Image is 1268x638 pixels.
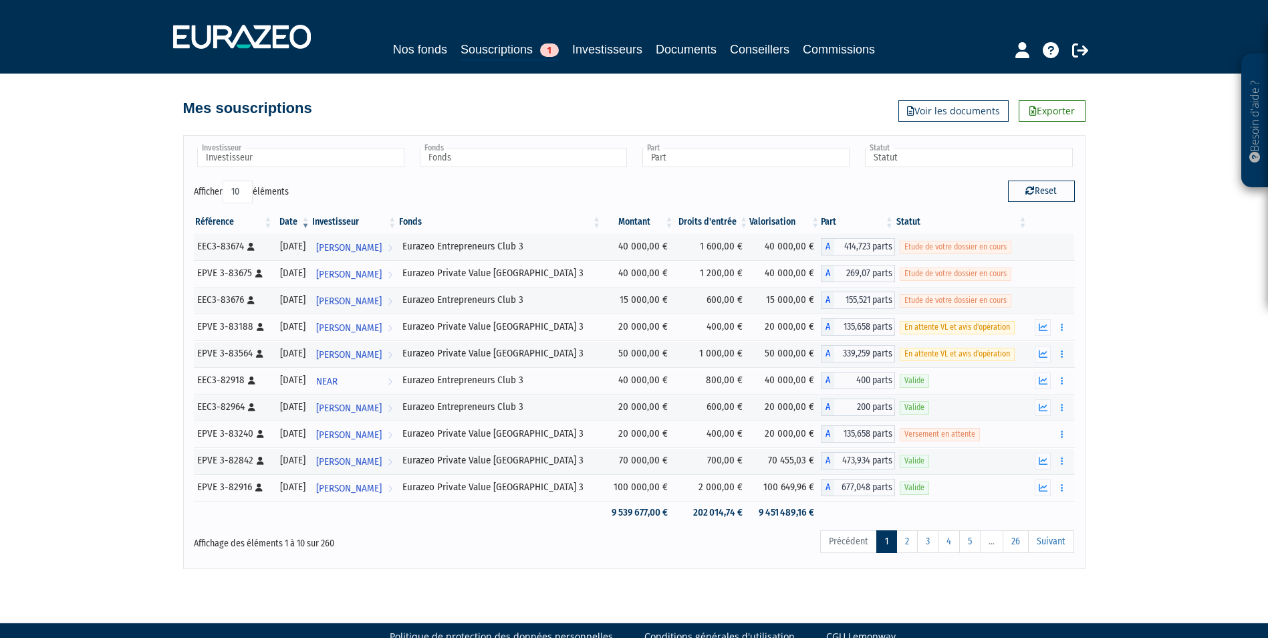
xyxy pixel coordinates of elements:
[311,367,398,394] a: NEAR
[602,394,674,421] td: 20 000,00 €
[938,530,960,553] a: 4
[316,369,338,394] span: NEAR
[656,40,717,59] a: Documents
[316,289,382,314] span: [PERSON_NAME]
[311,233,398,260] a: [PERSON_NAME]
[388,476,392,501] i: Voir l'investisseur
[821,372,895,389] div: A - Eurazeo Entrepreneurs Club 3
[749,340,821,367] td: 50 000,00 €
[197,427,269,441] div: EPVE 3-83240
[821,372,834,389] span: A
[749,314,821,340] td: 20 000,00 €
[402,239,598,253] div: Eurazeo Entrepreneurs Club 3
[279,266,307,280] div: [DATE]
[402,320,598,334] div: Eurazeo Private Value [GEOGRAPHIC_DATA] 3
[821,399,895,416] div: A - Eurazeo Entrepreneurs Club 3
[674,421,749,447] td: 400,00 €
[749,501,821,524] td: 9 451 489,16 €
[602,367,674,394] td: 40 000,00 €
[388,423,392,447] i: Voir l'investisseur
[602,447,674,474] td: 70 000,00 €
[197,320,269,334] div: EPVE 3-83188
[197,480,269,494] div: EPVE 3-82916
[749,367,821,394] td: 40 000,00 €
[821,292,834,309] span: A
[959,530,981,553] a: 5
[749,421,821,447] td: 20 000,00 €
[900,294,1011,307] span: Etude de votre dossier en cours
[821,211,895,233] th: Part: activer pour trier la colonne par ordre croissant
[834,238,895,255] span: 414,723 parts
[749,447,821,474] td: 70 455,03 €
[602,287,674,314] td: 15 000,00 €
[572,40,642,59] a: Investisseurs
[316,262,382,287] span: [PERSON_NAME]
[749,233,821,260] td: 40 000,00 €
[402,346,598,360] div: Eurazeo Private Value [GEOGRAPHIC_DATA] 3
[917,530,938,553] a: 3
[900,375,929,387] span: Valide
[900,348,1015,360] span: En attente VL et avis d'opération
[900,401,929,414] span: Valide
[248,377,255,385] i: [Français] Personne physique
[257,430,264,438] i: [Français] Personne physique
[311,394,398,421] a: [PERSON_NAME]
[311,314,398,340] a: [PERSON_NAME]
[674,501,749,524] td: 202 014,74 €
[821,399,834,416] span: A
[876,530,897,553] a: 1
[173,25,311,49] img: 1732889491-logotype_eurazeo_blanc_rvb.png
[834,372,895,389] span: 400 parts
[602,211,674,233] th: Montant: activer pour trier la colonne par ordre croissant
[821,292,895,309] div: A - Eurazeo Entrepreneurs Club 3
[900,455,929,467] span: Valide
[197,373,269,387] div: EEC3-82918
[602,340,674,367] td: 50 000,00 €
[279,320,307,334] div: [DATE]
[279,453,307,467] div: [DATE]
[900,268,1011,280] span: Etude de votre dossier en cours
[316,476,382,501] span: [PERSON_NAME]
[197,400,269,414] div: EEC3-82964
[674,394,749,421] td: 600,00 €
[834,292,895,309] span: 155,521 parts
[1019,100,1086,122] a: Exporter
[311,474,398,501] a: [PERSON_NAME]
[311,447,398,474] a: [PERSON_NAME]
[388,396,392,421] i: Voir l'investisseur
[197,266,269,280] div: EPVE 3-83675
[821,318,834,336] span: A
[674,211,749,233] th: Droits d'entrée: activer pour trier la colonne par ordre croissant
[388,235,392,260] i: Voir l'investisseur
[247,243,255,251] i: [Français] Personne physique
[316,449,382,474] span: [PERSON_NAME]
[821,425,895,443] div: A - Eurazeo Private Value Europe 3
[602,260,674,287] td: 40 000,00 €
[749,474,821,501] td: 100 649,96 €
[834,265,895,282] span: 269,07 parts
[255,484,263,492] i: [Français] Personne physique
[1003,530,1029,553] a: 26
[402,400,598,414] div: Eurazeo Entrepreneurs Club 3
[257,457,264,465] i: [Français] Personne physique
[834,399,895,416] span: 200 parts
[197,239,269,253] div: EEC3-83674
[821,238,895,255] div: A - Eurazeo Entrepreneurs Club 3
[821,318,895,336] div: A - Eurazeo Private Value Europe 3
[674,447,749,474] td: 700,00 €
[895,211,1029,233] th: Statut : activer pour trier la colonne par ordre croissant
[402,266,598,280] div: Eurazeo Private Value [GEOGRAPHIC_DATA] 3
[749,394,821,421] td: 20 000,00 €
[834,452,895,469] span: 473,934 parts
[402,480,598,494] div: Eurazeo Private Value [GEOGRAPHIC_DATA] 3
[821,265,834,282] span: A
[316,235,382,260] span: [PERSON_NAME]
[540,43,559,57] span: 1
[803,40,875,59] a: Commissions
[183,100,312,116] h4: Mes souscriptions
[279,239,307,253] div: [DATE]
[821,345,895,362] div: A - Eurazeo Private Value Europe 3
[834,345,895,362] span: 339,259 parts
[388,316,392,340] i: Voir l'investisseur
[674,340,749,367] td: 1 000,00 €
